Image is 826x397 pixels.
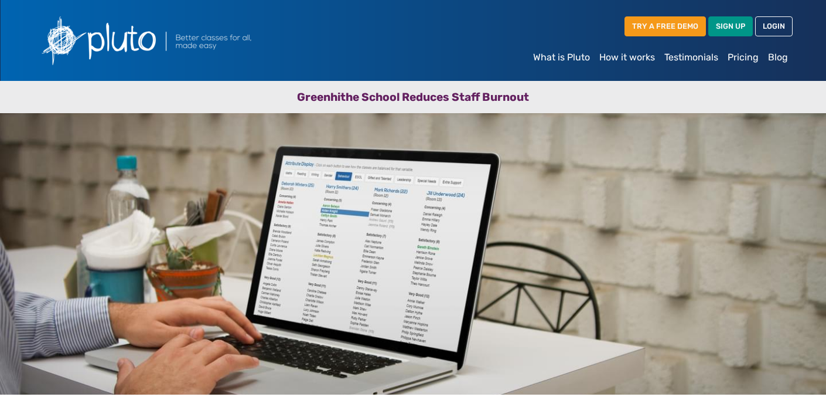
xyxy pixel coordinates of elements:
h3: Greenhithe School Reduces Staff Burnout [33,90,793,104]
a: What is Pluto [528,46,595,69]
a: Blog [763,46,793,69]
a: TRY A FREE DEMO [624,16,706,36]
a: How it works [595,46,660,69]
a: LOGIN [755,16,793,36]
a: Pricing [723,46,763,69]
img: Pluto logo with the text Better classes for all, made easy [33,9,315,72]
a: SIGN UP [708,16,753,36]
a: Testimonials [660,46,723,69]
